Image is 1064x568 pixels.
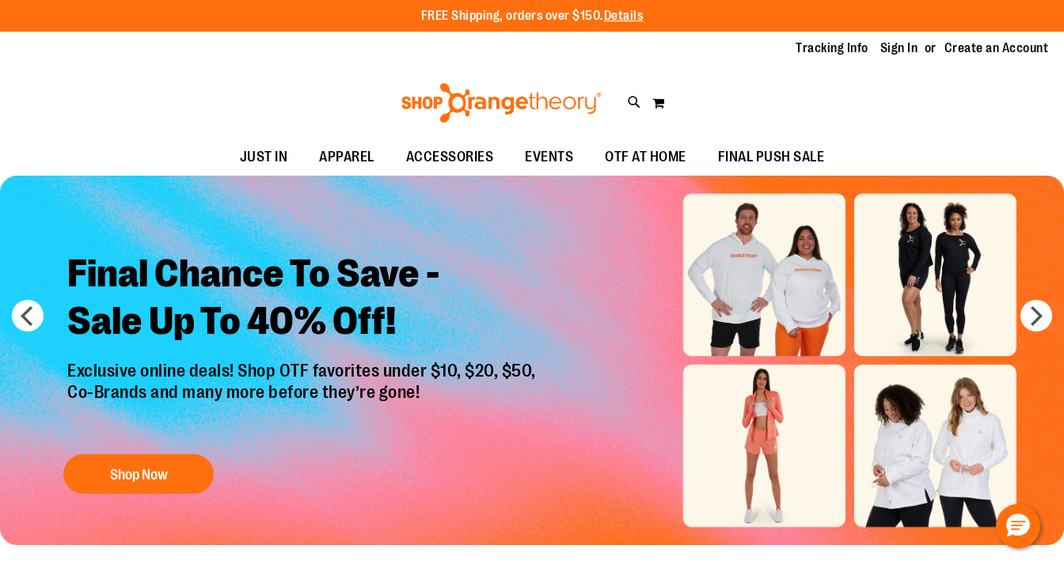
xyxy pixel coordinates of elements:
[509,139,589,176] a: EVENTS
[390,139,510,176] a: ACCESSORIES
[589,139,702,176] a: OTF AT HOME
[796,40,868,57] a: Tracking Info
[406,139,494,175] span: ACCESSORIES
[996,504,1040,548] button: Hello, have a question? Let’s chat.
[12,300,44,331] button: prev
[319,139,374,175] span: APPAREL
[604,9,644,23] a: Details
[880,40,918,57] a: Sign In
[399,83,604,123] img: Shop Orangetheory
[944,40,1049,57] a: Create an Account
[240,139,288,175] span: JUST IN
[605,139,686,175] span: OTF AT HOME
[63,454,214,494] button: Shop Now
[525,139,573,175] span: EVENTS
[55,238,552,502] a: Final Chance To Save -Sale Up To 40% Off! Exclusive online deals! Shop OTF favorites under $10, $...
[55,361,552,438] p: Exclusive online deals! Shop OTF favorites under $10, $20, $50, Co-Brands and many more before th...
[1020,300,1052,331] button: next
[303,139,390,176] a: APPAREL
[224,139,304,176] a: JUST IN
[718,139,825,175] span: FINAL PUSH SALE
[421,7,644,25] p: FREE Shipping, orders over $150.
[702,139,841,176] a: FINAL PUSH SALE
[55,238,552,361] h2: Final Chance To Save - Sale Up To 40% Off!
